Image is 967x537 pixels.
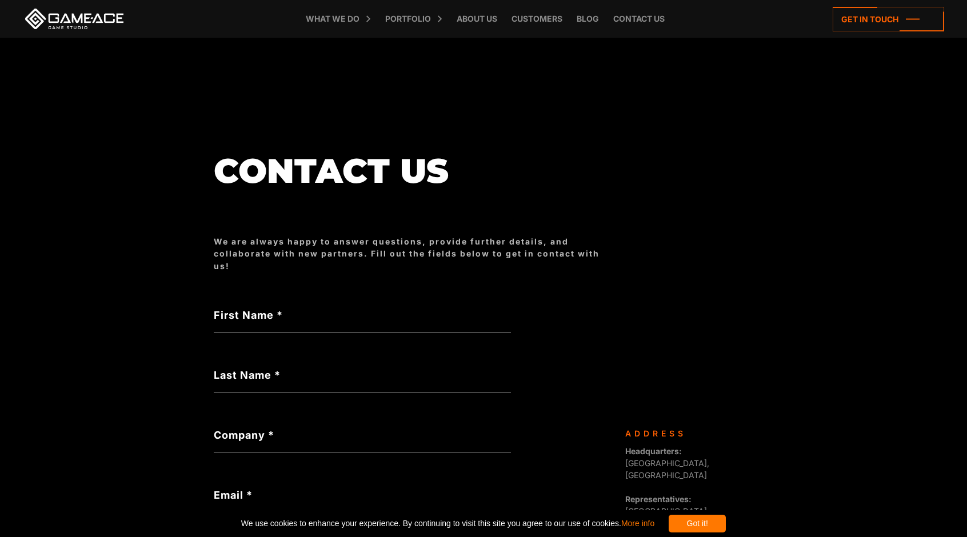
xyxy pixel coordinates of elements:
[214,367,511,383] label: Last Name *
[621,519,654,528] a: More info
[625,446,682,456] strong: Headquarters:
[214,307,511,323] label: First Name *
[625,446,709,480] span: [GEOGRAPHIC_DATA], [GEOGRAPHIC_DATA]
[214,235,614,272] div: We are always happy to answer questions, provide further details, and collaborate with new partne...
[214,427,511,443] label: Company *
[625,494,692,504] strong: Representatives:
[241,515,654,532] span: We use cookies to enhance your experience. By continuing to visit this site you agree to our use ...
[625,427,745,439] div: Address
[833,7,944,31] a: Get in touch
[214,487,511,503] label: Email *
[669,515,726,532] div: Got it!
[214,153,614,190] h1: Contact us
